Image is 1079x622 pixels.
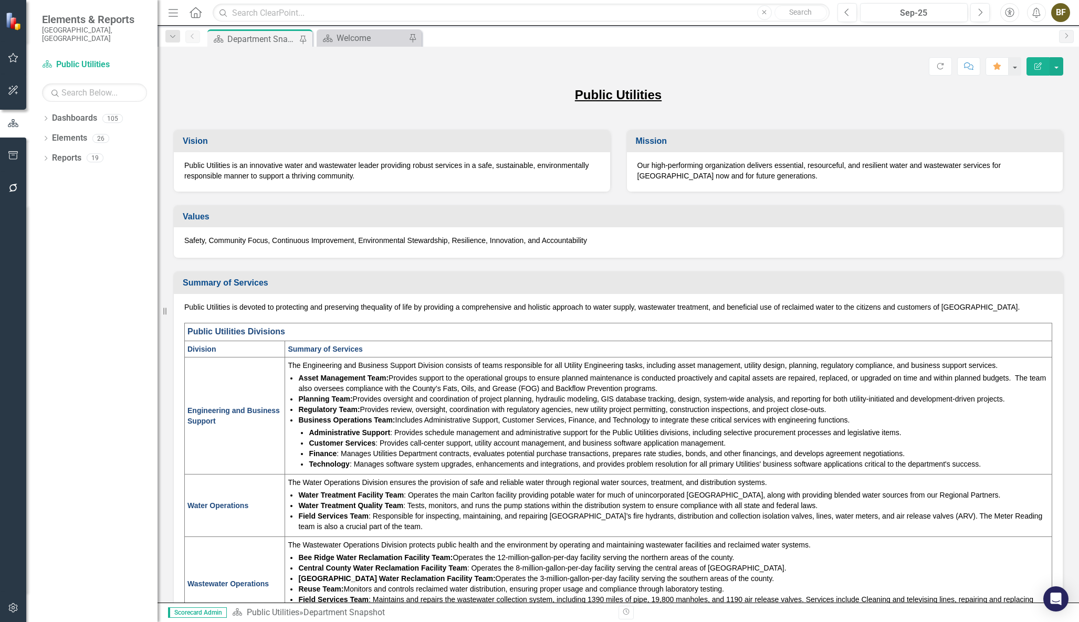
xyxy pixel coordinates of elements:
[187,501,248,510] span: Water Operations
[187,406,280,425] span: Engineering and Business Support
[309,438,1049,448] li: : Provides call-center support, utility account management, and business software application man...
[184,160,600,181] p: Public Utilities is an innovative water and wastewater leader providing robust services in a safe...
[309,428,390,437] strong: Administrative Support
[168,607,227,618] span: Scorecard Admin
[309,427,1049,438] li: : Provides schedule management and administrative support for the Public Utilities divisions, inc...
[298,585,343,593] strong: Reuse Team:
[298,404,1049,415] li: Provides review, oversight, coordination with regulatory agencies, new utility project permitting...
[298,416,395,424] strong: Business Operations Team:
[42,59,147,71] a: Public Utilities
[298,415,1049,469] li: Includes Administrative Support, Customer Services, Finance, and Technology to integrate these cr...
[183,136,605,146] h3: Vision
[298,512,369,520] strong: Field Services Team
[183,212,1057,222] h3: Values
[42,83,147,102] input: Search Below...
[87,154,103,163] div: 19
[789,8,812,16] span: Search
[298,405,360,414] strong: Regulatory Team:
[187,345,216,353] strong: Division
[52,152,81,164] a: Reports
[298,500,1049,511] li: : Tests, monitors, and runs the pump stations within the distribution system to ensure compliance...
[213,4,829,22] input: Search ClearPoint...
[298,564,467,572] strong: Central County Water Reclamation Facility Team
[5,12,24,30] img: ClearPoint Strategy
[52,112,97,124] a: Dashboards
[298,373,1049,394] li: Provides support to the operational groups to ensure planned maintenance is conducted proactively...
[288,540,1049,550] p: The Wastewater Operations Division protects public health and the environment by operating and ma...
[187,327,285,336] strong: Public Utilities Divisions
[298,552,1049,563] li: Operates the 12-million-gallon-per-day facility serving the northern areas of the county.
[52,132,87,144] a: Elements
[298,501,403,510] strong: Water Treatment Quality Team
[309,448,1049,459] li: : Manages Utilities Department contracts, evaluates potential purchase transactions, prepares rat...
[187,579,269,588] span: Wastewater Operations
[1043,586,1068,612] div: Open Intercom Messenger
[298,595,369,604] strong: Field Services Team
[183,278,1057,288] h3: Summary of Services
[298,584,1049,594] li: Monitors and controls reclaimed water distribution, ensuring proper usage and compliance through ...
[309,460,350,468] strong: Technology
[232,607,610,619] div: »
[102,114,123,123] div: 105
[298,574,495,583] strong: [GEOGRAPHIC_DATA] Water Reclamation Facility Team:
[298,395,352,403] strong: Planning Team:
[298,511,1049,532] li: : Responsible for inspecting, maintaining, and repairing [GEOGRAPHIC_DATA]’s fire hydrants, distr...
[227,33,297,46] div: Department Snapshot
[288,477,1049,488] p: The Water Operations Division ensures the provision of safe and reliable water through regional w...
[298,394,1049,404] li: Provides oversight and coordination of project planning, hydraulic modeling, GIS database trackin...
[298,563,1049,573] li: : Operates the 8-million-gallon-per-day facility serving the central areas of [GEOGRAPHIC_DATA].
[298,490,1049,500] li: : Operates the main Carlton facility providing potable water for much of unincorporated [GEOGRAPH...
[184,236,587,245] span: Safety, Community Focus, Continuous Improvement, Environmental Stewardship, Resilience, Innovatio...
[42,13,147,26] span: Elements & Reports
[309,459,1049,469] li: : Manages software system upgrades, enhancements and integrations, and provides problem resolutio...
[309,439,375,447] strong: Customer Services
[42,26,147,43] small: [GEOGRAPHIC_DATA], [GEOGRAPHIC_DATA]
[288,345,362,353] strong: Summary of Services
[298,594,1049,615] li: : Maintains and repairs the wastewater collection system, including 1390 miles of pipe, 19,800 ma...
[288,360,1049,371] p: The Engineering and Business Support Division consists of teams responsible for all Utility Engin...
[860,3,968,22] button: Sep-25
[575,88,662,102] u: Public Utilities
[309,449,337,458] strong: Finance
[298,573,1049,584] li: Operates the 3-million-gallon-per-day facility serving the southern areas of the county.
[184,303,371,311] span: Public Utilities is devoted to protecting and preserving the
[637,160,1053,181] p: Our high-performing organization delivers essential, resourceful, and resilient water and wastewa...
[636,136,1058,146] h3: Mission
[337,31,406,45] div: Welcome
[864,7,965,19] div: Sep-25
[92,134,109,143] div: 26
[371,303,1020,311] span: quality of life by providing a comprehensive and holistic approach to water supply, wastewater tr...
[247,607,299,617] a: Public Utilities
[303,607,385,617] div: Department Snapshot
[298,491,404,499] strong: Water Treatment Facility Team
[298,374,389,382] strong: Asset Management Team:
[774,5,827,20] button: Search
[1051,3,1070,22] button: BF
[298,553,453,562] strong: Bee Ridge Water Reclamation Facility Team:
[319,31,406,45] a: Welcome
